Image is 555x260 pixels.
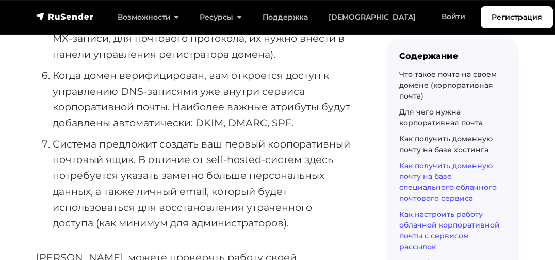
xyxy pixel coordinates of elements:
a: Войти [431,6,476,27]
a: Возможности [107,7,189,28]
img: RuSender [36,11,94,22]
a: Для чего нужна корпоративная почта [399,107,483,127]
li: Когда домен верифицирован, вам откроется доступ к управлению DNS-записями уже внутри сервиса корп... [53,68,354,131]
a: Как получить доменную почту на базе специального облачного почтового сервиса [399,161,497,203]
a: Как настроить работу облачной корпоративной почты с сервисом рассылок [399,209,500,251]
li: Система предложит создать ваш первый корпоративный почтовый ящик. В отличие от self-hosted-систем... [53,136,354,231]
a: Как получить доменную почту на базе хостинга [399,134,493,154]
a: Ресурсы [189,7,252,28]
div: Содержание [399,51,507,61]
a: Регистрация [481,6,553,28]
a: Поддержка [252,7,318,28]
a: Что такое почта на своём домене (корпоративная почта) [399,70,497,101]
a: [DEMOGRAPHIC_DATA] [318,7,426,28]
